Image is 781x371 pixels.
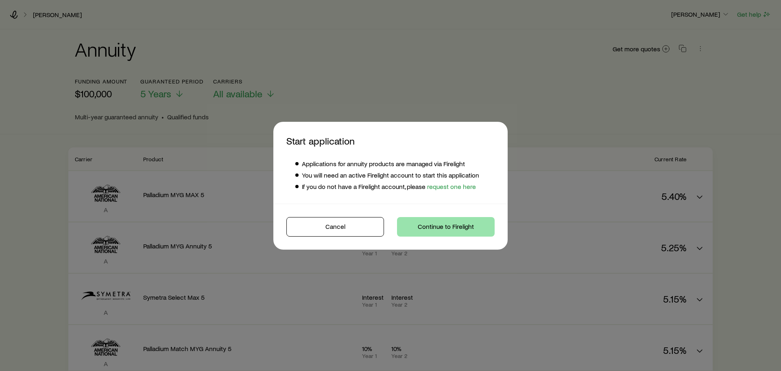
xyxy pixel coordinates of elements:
button: Continue to Firelight [397,217,495,237]
p: Applications for annuity products are managed via Firelight [302,160,465,168]
p: Start application [286,135,495,147]
p: You will need an active Firelight account to start this application [302,171,479,179]
a: request one here [425,182,476,190]
button: Cancel [286,217,384,237]
span: If you do not have a Firelight account, please [302,182,476,190]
